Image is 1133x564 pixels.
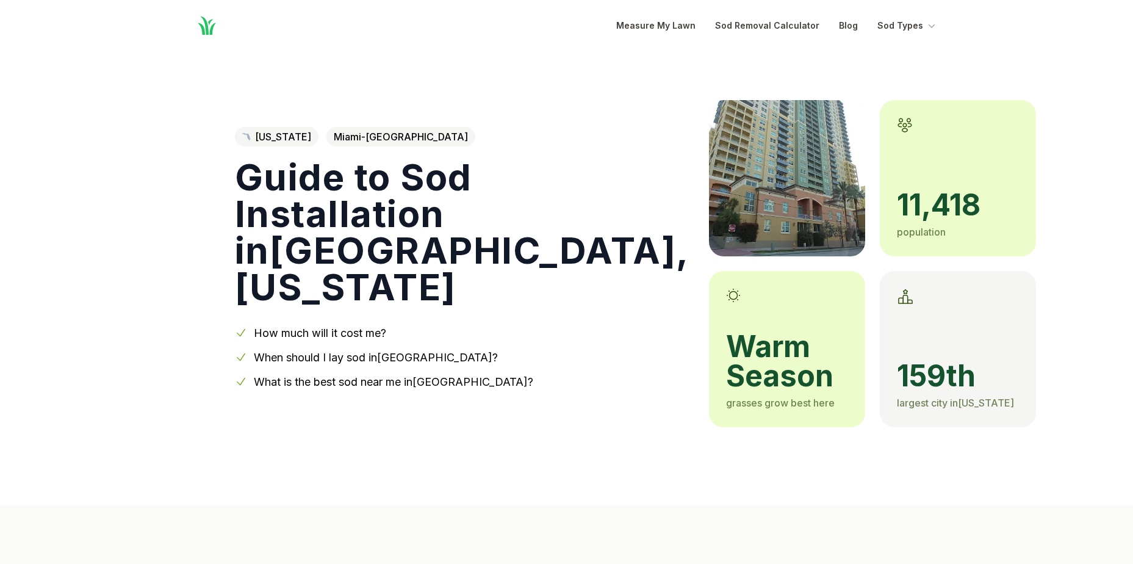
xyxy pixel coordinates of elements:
[897,190,1019,220] span: 11,418
[715,18,819,33] a: Sod Removal Calculator
[254,375,533,388] a: What is the best sod near me in[GEOGRAPHIC_DATA]?
[254,351,498,364] a: When should I lay sod in[GEOGRAPHIC_DATA]?
[877,18,938,33] button: Sod Types
[897,397,1014,409] span: largest city in [US_STATE]
[709,100,865,256] img: A picture of South Miami
[839,18,858,33] a: Blog
[235,159,689,305] h1: Guide to Sod Installation in [GEOGRAPHIC_DATA] , [US_STATE]
[326,127,475,146] span: Miami-[GEOGRAPHIC_DATA]
[242,133,250,141] img: Florida state outline
[897,361,1019,391] span: 159th
[616,18,696,33] a: Measure My Lawn
[235,127,318,146] a: [US_STATE]
[726,332,848,391] span: warm season
[254,327,386,339] a: How much will it cost me?
[726,397,835,409] span: grasses grow best here
[897,226,946,238] span: population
